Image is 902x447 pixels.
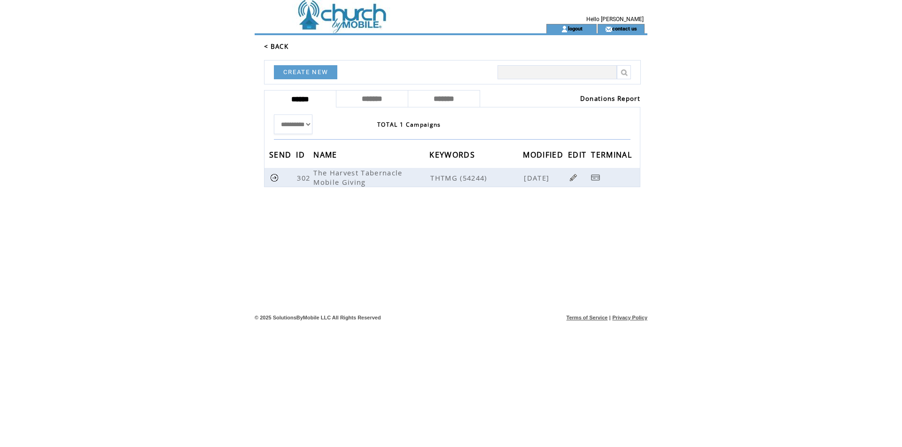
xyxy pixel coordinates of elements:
[297,173,312,182] span: 302
[377,121,441,129] span: TOTAL 1 Campaigns
[561,25,568,33] img: account_icon.gif
[586,16,644,23] span: Hello [PERSON_NAME]
[580,94,640,103] a: Donations Report
[430,173,522,182] span: THTMG (54244)
[313,152,339,157] a: NAME
[523,147,566,165] span: MODIFIED
[568,25,583,31] a: logout
[523,152,566,157] a: MODIFIED
[568,147,589,165] span: EDIT
[609,315,611,320] span: |
[274,65,337,79] a: CREATE NEW
[591,147,634,165] span: TERMINAL
[605,25,612,33] img: contact_us_icon.gif
[313,168,402,187] span: The Harvest Tabernacle Mobile Giving
[264,42,288,51] a: < BACK
[429,152,477,157] a: KEYWORDS
[567,315,608,320] a: Terms of Service
[255,315,381,320] span: © 2025 SolutionsByMobile LLC All Rights Reserved
[296,152,307,157] a: ID
[269,147,294,165] span: SEND
[313,147,339,165] span: NAME
[524,173,552,182] span: [DATE]
[429,147,477,165] span: KEYWORDS
[612,25,637,31] a: contact us
[296,147,307,165] span: ID
[612,315,647,320] a: Privacy Policy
